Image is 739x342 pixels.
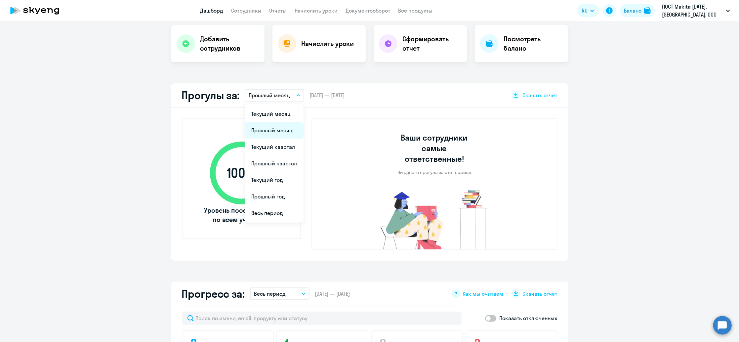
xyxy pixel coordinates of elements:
p: Ни одного прогула за этот период [397,169,471,175]
span: Скачать отчет [523,92,557,99]
button: RU [577,4,599,17]
h4: Начислить уроки [302,39,354,48]
span: [DATE] — [DATE] [309,92,345,99]
a: Документооборот [346,7,390,14]
h4: Сформировать отчет [403,34,462,53]
img: balance [644,7,651,14]
a: Отчеты [269,7,287,14]
p: Показать отключенных [500,314,557,322]
p: Весь период [254,290,286,298]
span: RU [582,7,588,15]
h2: Прогулы за: [182,89,240,102]
h2: Прогресс за: [182,287,245,300]
input: Поиск по имени, email, продукту или статусу [182,312,462,325]
button: Весь период [250,287,309,300]
button: ПОСТ Makita [DATE], [GEOGRAPHIC_DATA], ООО [659,3,733,19]
span: [DATE] — [DATE] [315,290,350,297]
a: Сотрудники [231,7,262,14]
button: Балансbalance [620,4,655,17]
img: no-truants [368,189,501,249]
p: ПОСТ Makita [DATE], [GEOGRAPHIC_DATA], ООО [662,3,723,19]
div: Баланс [624,7,641,15]
h4: Добавить сотрудников [200,34,259,53]
h4: Посмотреть баланс [504,34,563,53]
ul: RU [245,104,304,223]
p: Прошлый месяц [249,91,290,99]
a: Начислить уроки [295,7,338,14]
h3: Ваши сотрудники самые ответственные! [392,132,477,164]
span: Скачать отчет [523,290,557,297]
span: Как мы считаем [463,290,504,297]
a: Все продукты [398,7,433,14]
span: Уровень посещаемости по всем ученикам [203,206,279,224]
button: Прошлый месяц [245,89,304,102]
span: 100 % [203,165,279,181]
a: Дашборд [200,7,224,14]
